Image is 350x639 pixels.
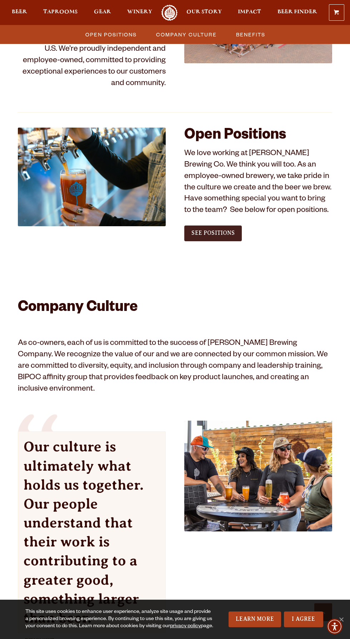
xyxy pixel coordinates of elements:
[152,29,220,40] a: Company Culture
[191,230,235,236] span: See Positions
[12,9,27,15] span: Beer
[327,619,342,634] div: Accessibility Menu
[277,9,317,15] span: Beer Finder
[184,149,332,217] p: We love working at [PERSON_NAME] Brewing Co. We think you will too. As an employee-owned brewery,...
[12,5,27,21] a: Beer
[160,5,178,21] a: Odell Home
[184,226,242,241] a: See Positions
[24,437,160,627] p: Our culture is ultimately what holds us together. Our people understand that their work is contri...
[18,300,332,317] h2: Company Culture
[18,340,328,394] span: As co-owners, each of us is committed to the success of [PERSON_NAME] Brewing Company. We recogni...
[43,5,77,21] a: Taprooms
[238,5,261,21] a: Impact
[170,624,201,629] a: privacy policy
[81,29,140,40] a: Open Positions
[229,611,281,627] a: Learn More
[43,9,77,15] span: Taprooms
[232,29,269,40] a: Benefits
[236,29,265,40] span: Benefits
[156,29,217,40] span: Company Culture
[94,9,111,15] span: Gear
[85,29,137,40] span: Open Positions
[284,611,323,627] a: I Agree
[277,5,317,21] a: Beer Finder
[94,5,111,21] a: Gear
[186,5,222,21] a: Our Story
[184,421,332,531] img: co-workers1
[127,9,152,15] span: Winery
[127,5,152,21] a: Winery
[18,128,166,226] img: Jobs_1
[238,9,261,15] span: Impact
[184,128,332,145] h2: Open Positions
[25,609,214,630] div: This site uses cookies to enhance user experience, analyze site usage and provide a personalized ...
[186,9,222,15] span: Our Story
